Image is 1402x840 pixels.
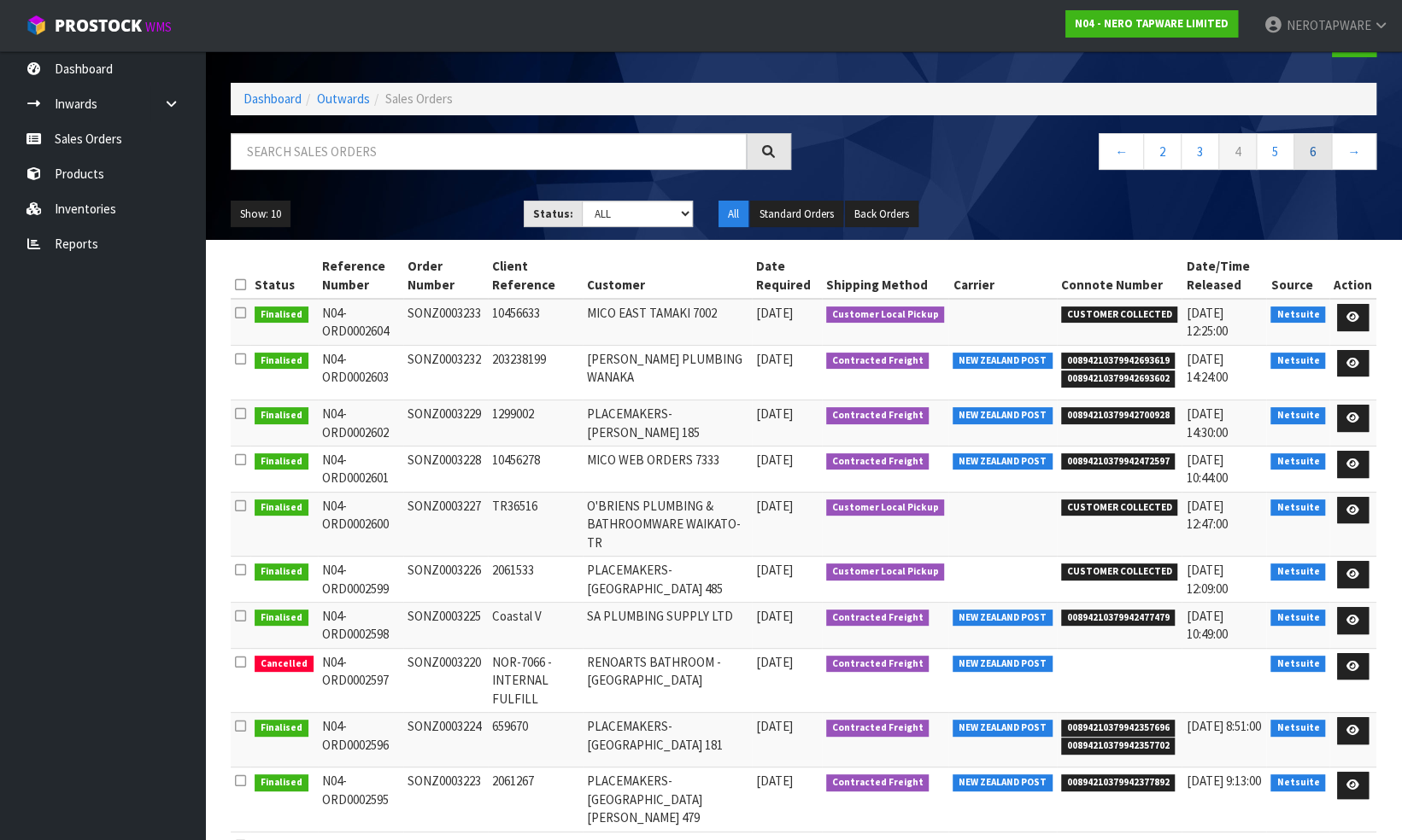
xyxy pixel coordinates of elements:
nav: Page navigation [817,133,1377,175]
span: CUSTOMER COLLECTED [1061,563,1178,580]
a: ← [1099,133,1144,170]
td: SONZ0003224 [403,713,488,767]
span: [DATE] [756,498,793,514]
td: SONZ0003226 [403,557,488,603]
span: Finalised [255,720,308,737]
th: Date/Time Released [1182,253,1266,299]
a: → [1331,133,1376,170]
span: [DATE] 10:49:00 [1186,608,1227,642]
span: NEW ZEALAND POST [953,774,1053,791]
button: Show: 10 [231,201,290,228]
span: Netsuite [1270,610,1325,627]
td: SONZ0003227 [403,492,488,556]
td: 10456278 [488,446,584,493]
span: 00894210379942472597 [1061,453,1176,470]
th: Carrier [948,253,1057,299]
span: [DATE] [756,562,793,578]
td: PLACEMAKERS-[GEOGRAPHIC_DATA][PERSON_NAME] 479 [583,767,751,831]
a: 3 [1181,133,1219,170]
span: NEW ZEALAND POST [953,610,1053,627]
strong: Status: [533,207,573,221]
span: [DATE] 14:30:00 [1186,405,1227,440]
td: RENOARTS BATHROOM - [GEOGRAPHIC_DATA] [583,648,751,712]
td: N04-ORD0002603 [318,345,403,400]
td: 2061267 [488,767,584,831]
td: O'BRIENS PLUMBING & BATHROOMWARE WAIKATO-TR [583,492,751,556]
span: [DATE] [756,351,793,367]
a: Dashboard [243,90,302,107]
strong: N04 - NERO TAPWARE LIMITED [1075,16,1229,31]
td: [PERSON_NAME] PLUMBING WANAKA [583,345,751,400]
span: Contracted Freight [826,407,930,424]
span: Netsuite [1270,656,1325,673]
td: 659670 [488,713,584,767]
th: Reference Number [318,253,403,299]
span: [DATE] 12:25:00 [1186,305,1227,339]
td: SONZ0003233 [403,299,488,345]
td: PLACEMAKERS-[PERSON_NAME] 185 [583,400,751,446]
a: 4 [1218,133,1257,170]
td: N04-ORD0002604 [318,299,403,345]
td: N04-ORD0002599 [318,557,403,603]
span: [DATE] [756,305,793,321]
span: 00894210379942693619 [1061,353,1176,370]
span: Netsuite [1270,453,1325,470]
td: 1299002 [488,400,584,446]
span: [DATE] 14:24:00 [1186,351,1227,385]
small: WMS [145,19,172,35]
th: Date Required [752,253,822,299]
span: 00894210379942477479 [1061,610,1176,627]
span: NEW ZEALAND POST [953,720,1053,737]
td: N04-ORD0002601 [318,446,403,493]
td: 203238199 [488,345,584,400]
th: Source [1266,253,1329,299]
th: Client Reference [488,253,584,299]
a: 6 [1293,133,1332,170]
td: N04-ORD0002598 [318,603,403,649]
td: MICO WEB ORDERS 7333 [583,446,751,493]
span: Finalised [255,306,308,324]
span: Netsuite [1270,720,1325,737]
span: Finalised [255,610,308,627]
span: NEW ZEALAND POST [953,353,1053,370]
td: SA PLUMBING SUPPLY LTD [583,603,751,649]
th: Action [1329,253,1376,299]
td: 2061533 [488,557,584,603]
span: NEROTAPWARE [1286,17,1370,33]
td: SONZ0003223 [403,767,488,831]
button: Back Orders [845,201,918,228]
th: Connote Number [1057,253,1182,299]
span: [DATE] [756,718,793,734]
span: NEW ZEALAND POST [953,453,1053,470]
span: 00894210379942357696 [1061,720,1176,737]
th: Customer [583,253,751,299]
td: SONZ0003225 [403,603,488,649]
span: Customer Local Pickup [826,563,945,580]
span: Netsuite [1270,353,1325,370]
span: [DATE] 9:13:00 [1186,773,1260,789]
span: Sales Orders [385,90,453,107]
a: 5 [1256,133,1294,170]
span: Finalised [255,353,308,370]
span: Finalised [255,407,308,424]
span: Contracted Freight [826,656,930,673]
td: MICO EAST TAMAKI 7002 [583,299,751,345]
td: 10456633 [488,299,584,345]
span: [DATE] [756,654,793,670]
span: Finalised [255,774,308,791]
span: Netsuite [1270,306,1325,324]
td: SONZ0003228 [403,446,488,493]
td: TR36516 [488,492,584,556]
span: Netsuite [1270,407,1325,424]
span: [DATE] 12:47:00 [1186,498,1227,532]
span: Contracted Freight [826,774,930,791]
span: [DATE] [756,452,793,468]
td: N04-ORD0002600 [318,492,403,556]
td: N04-ORD0002597 [318,648,403,712]
span: NEW ZEALAND POST [953,656,1053,673]
span: Contracted Freight [826,353,930,370]
span: 00894210379942693602 [1061,370,1176,388]
span: [DATE] 12:09:00 [1186,562,1227,596]
span: Customer Local Pickup [826,306,945,324]
th: Order Number [403,253,488,299]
